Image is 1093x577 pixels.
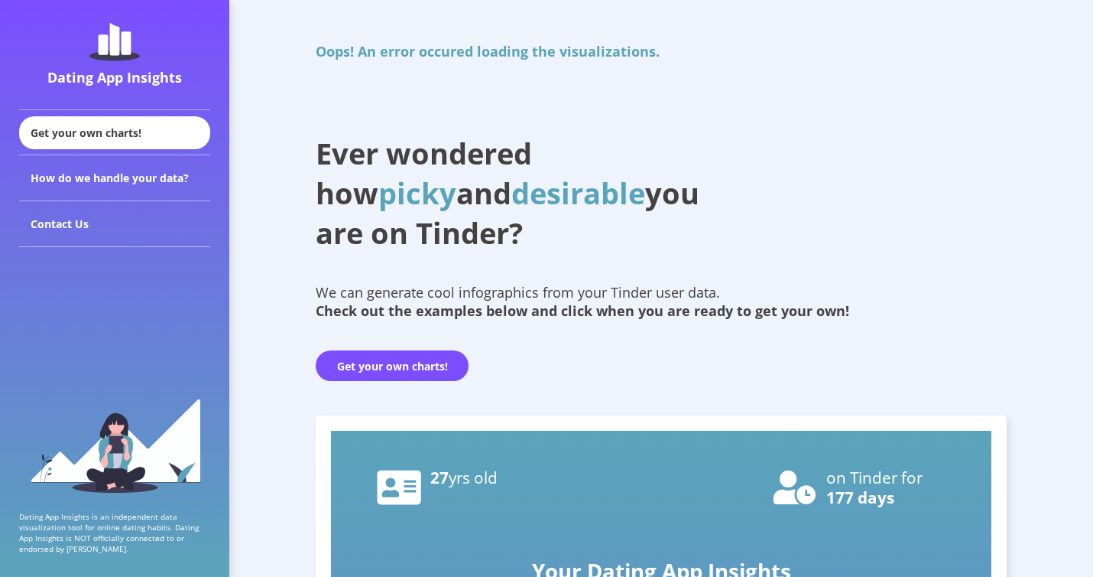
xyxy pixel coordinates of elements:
img: dating-app-insights-logo.5abe6921.svg [89,23,140,61]
text: on Tinder for [826,467,923,488]
span: picky [378,173,456,213]
div: Contact Us [19,201,210,247]
div: Oops! An error occured loading the visualizations. [316,15,1007,72]
div: We can generate cool infographics from your Tinder user data. [316,283,1007,320]
h1: Ever wondered how and you are on Tinder? [316,133,736,253]
img: sidebar_girl.91b9467e.svg [29,397,201,493]
text: 177 days [826,487,894,508]
p: Dating App Insights is an independent data visualization tool for online dating habits. Dating Ap... [19,511,210,554]
span: desirable [511,173,645,213]
div: Get your own charts! [19,116,210,149]
b: Check out the examples below and click when you are ready to get your own! [316,302,849,320]
div: How do we handle your data? [19,155,210,201]
button: Get your own charts! [316,350,469,381]
text: 27 [430,467,498,488]
div: Dating App Insights [23,68,206,86]
tspan: yrs old [449,467,498,488]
